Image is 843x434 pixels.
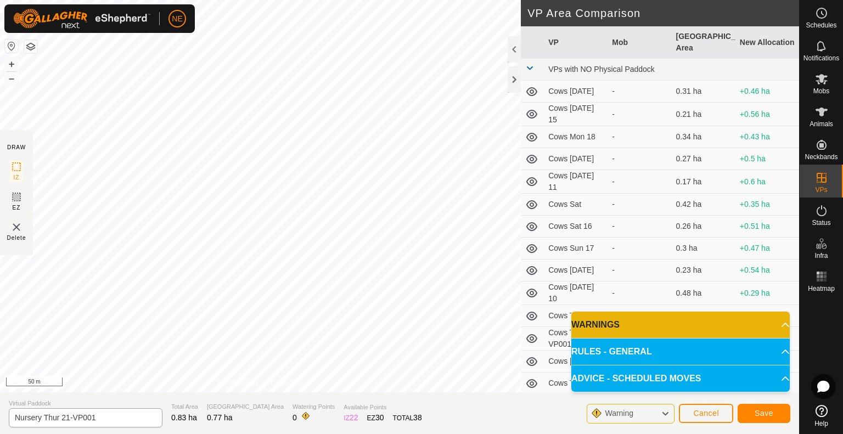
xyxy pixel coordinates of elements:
[738,404,790,423] button: Save
[544,194,608,216] td: Cows Sat
[14,173,20,182] span: IZ
[375,413,384,422] span: 30
[735,305,799,327] td: +0.33 ha
[207,413,233,422] span: 0.77 ha
[544,170,608,194] td: Cows [DATE] 11
[544,373,608,394] td: Cows Tues 12
[544,148,608,170] td: Cows [DATE]
[367,412,384,424] div: EZ
[7,143,26,151] div: DRAW
[571,318,620,331] span: WARNINGS
[814,252,828,259] span: Infra
[612,109,667,120] div: -
[808,285,835,292] span: Heatmap
[24,40,37,53] button: Map Layers
[5,58,18,71] button: +
[735,260,799,281] td: +0.54 ha
[544,216,608,238] td: Cows Sat 16
[810,121,833,127] span: Animals
[171,402,198,412] span: Total Area
[755,409,773,418] span: Save
[7,234,26,242] span: Delete
[679,404,733,423] button: Cancel
[612,131,667,143] div: -
[527,7,799,20] h2: VP Area Comparison
[544,281,608,305] td: Cows [DATE] 10
[571,345,652,358] span: RULES - GENERAL
[207,402,284,412] span: [GEOGRAPHIC_DATA] Area
[612,221,667,232] div: -
[812,219,830,226] span: Status
[393,412,422,424] div: TOTAL
[612,86,667,97] div: -
[413,413,422,422] span: 38
[13,204,21,212] span: EZ
[544,260,608,281] td: Cows [DATE]
[571,372,701,385] span: ADVICE - SCHEDULED MOVES
[5,40,18,53] button: Reset Map
[815,187,827,193] span: VPs
[350,413,358,422] span: 22
[735,103,799,126] td: +0.56 ha
[293,413,297,422] span: 0
[735,216,799,238] td: +0.51 ha
[735,238,799,260] td: +0.47 ha
[672,194,735,216] td: 0.42 ha
[544,103,608,126] td: Cows [DATE] 15
[806,22,836,29] span: Schedules
[672,170,735,194] td: 0.17 ha
[10,221,23,234] img: VP
[13,9,150,29] img: Gallagher Logo
[5,72,18,85] button: –
[672,260,735,281] td: 0.23 ha
[672,126,735,148] td: 0.34 ha
[612,310,667,322] div: -
[171,413,197,422] span: 0.83 ha
[672,103,735,126] td: 0.21 ha
[172,13,182,25] span: NE
[544,81,608,103] td: Cows [DATE]
[544,26,608,59] th: VP
[544,305,608,327] td: Cows Thur 21
[571,312,790,338] p-accordion-header: WARNINGS
[571,365,790,392] p-accordion-header: ADVICE - SCHEDULED MOVES
[735,81,799,103] td: +0.46 ha
[693,409,719,418] span: Cancel
[344,412,358,424] div: IZ
[612,199,667,210] div: -
[814,420,828,427] span: Help
[571,339,790,365] p-accordion-header: RULES - GENERAL
[544,126,608,148] td: Cows Mon 18
[271,378,304,388] a: Contact Us
[672,81,735,103] td: 0.31 ha
[813,88,829,94] span: Mobs
[735,26,799,59] th: New Allocation
[612,288,667,299] div: -
[605,409,633,418] span: Warning
[548,65,655,74] span: VPs with NO Physical Paddock
[344,403,421,412] span: Available Points
[672,26,735,59] th: [GEOGRAPHIC_DATA] Area
[612,243,667,254] div: -
[672,305,735,327] td: 0.44 ha
[544,327,608,351] td: Cows Thur 21-VP001
[672,238,735,260] td: 0.3 ha
[800,401,843,431] a: Help
[672,216,735,238] td: 0.26 ha
[805,154,838,160] span: Neckbands
[735,194,799,216] td: +0.35 ha
[612,264,667,276] div: -
[735,148,799,170] td: +0.5 ha
[544,351,608,373] td: Cows [DATE]
[672,281,735,305] td: 0.48 ha
[293,402,335,412] span: Watering Points
[672,148,735,170] td: 0.27 ha
[608,26,671,59] th: Mob
[803,55,839,61] span: Notifications
[9,399,162,408] span: Virtual Paddock
[544,238,608,260] td: Cows Sun 17
[735,170,799,194] td: +0.6 ha
[612,176,667,188] div: -
[217,378,258,388] a: Privacy Policy
[735,281,799,305] td: +0.29 ha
